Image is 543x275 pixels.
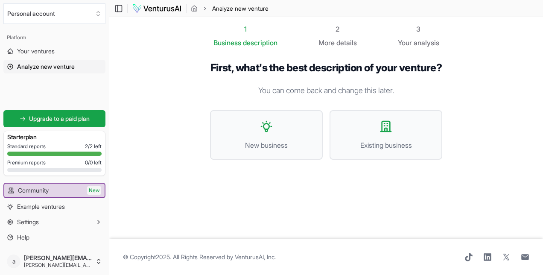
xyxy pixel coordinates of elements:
span: a [7,255,20,268]
div: 3 [398,24,439,34]
span: Business [213,38,241,48]
span: © Copyright 2025 . All Rights Reserved by . [123,253,276,261]
a: Example ventures [3,200,105,214]
a: CommunityNew [4,184,105,197]
span: [PERSON_NAME][EMAIL_ADDRESS][PERSON_NAME][DOMAIN_NAME] [24,262,92,269]
div: Platform [3,31,105,44]
span: Help [17,233,29,242]
div: 2 [318,24,357,34]
div: 1 [213,24,277,34]
span: Analyze new venture [17,62,75,71]
span: 0 / 0 left [85,159,102,166]
span: [PERSON_NAME][EMAIL_ADDRESS][PERSON_NAME][DOMAIN_NAME] [24,254,92,262]
span: New [87,186,101,195]
button: New business [210,110,323,160]
span: 2 / 2 left [85,143,102,150]
a: Analyze new venture [3,60,105,73]
span: Your ventures [17,47,55,56]
button: a[PERSON_NAME][EMAIL_ADDRESS][PERSON_NAME][DOMAIN_NAME][PERSON_NAME][EMAIL_ADDRESS][PERSON_NAME][... [3,251,105,272]
img: logo [132,3,182,14]
button: Existing business [330,110,442,160]
span: Existing business [339,140,433,150]
a: Your ventures [3,44,105,58]
span: Upgrade to a paid plan [29,114,90,123]
h3: Starter plan [7,133,102,141]
span: Premium reports [7,159,46,166]
h1: First, what's the best description of your venture? [210,61,442,74]
nav: breadcrumb [191,4,269,13]
span: details [336,38,357,47]
span: analysis [414,38,439,47]
span: Your [398,38,412,48]
span: Standard reports [7,143,46,150]
span: Example ventures [17,202,65,211]
a: VenturusAI, Inc [235,253,274,260]
a: Upgrade to a paid plan [3,110,105,127]
span: More [318,38,335,48]
button: Select an organization [3,3,105,24]
span: Settings [17,218,39,226]
span: Community [18,186,49,195]
p: You can come back and change this later. [210,85,442,97]
button: Settings [3,215,105,229]
a: Help [3,231,105,244]
span: Analyze new venture [212,4,269,13]
span: description [243,38,277,47]
span: New business [219,140,313,150]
